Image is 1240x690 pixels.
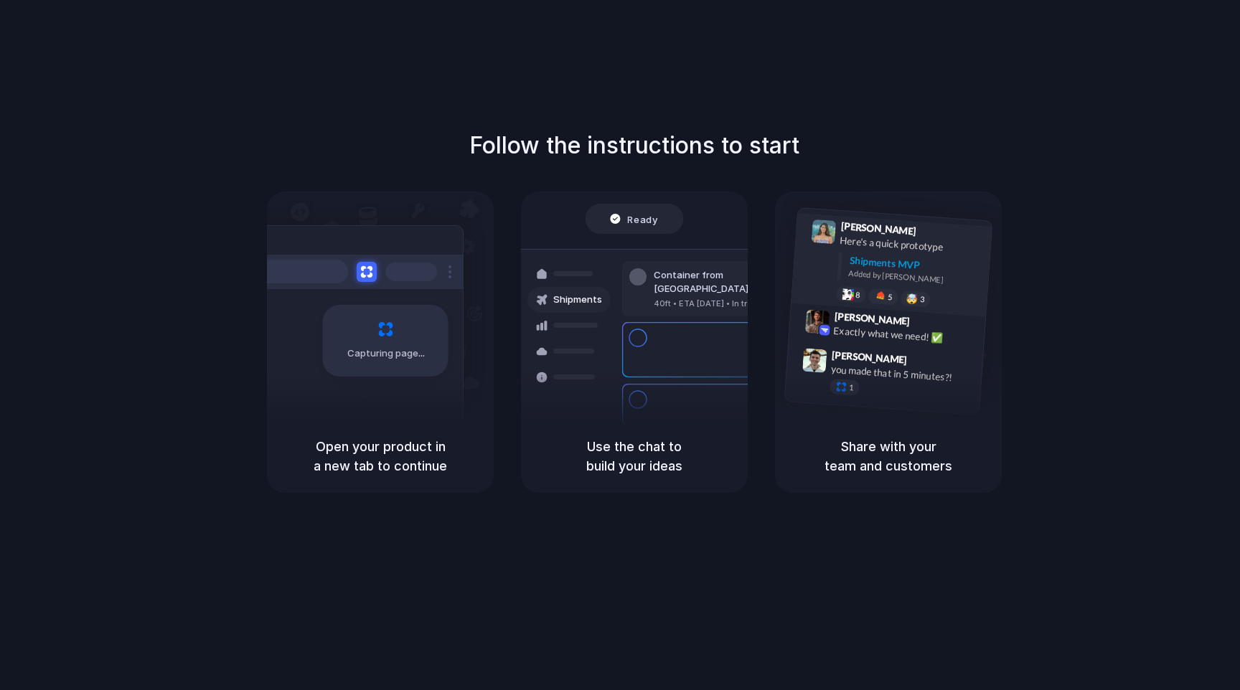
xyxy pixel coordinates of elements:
[911,354,941,371] span: 9:47 AM
[469,128,799,163] h1: Follow the instructions to start
[840,218,916,239] span: [PERSON_NAME]
[840,233,983,257] div: Here's a quick prototype
[833,323,977,347] div: Exactly what we need! ✅
[553,293,602,307] span: Shipments
[792,437,985,476] h5: Share with your team and customers
[855,290,860,298] span: 8
[347,346,427,361] span: Capturing page
[914,315,944,332] span: 9:42 AM
[654,268,809,296] div: Container from [GEOGRAPHIC_DATA]
[906,293,919,304] div: 🤯
[284,437,476,476] h5: Open your product in a new tab to continue
[848,268,980,288] div: Added by [PERSON_NAME]
[920,296,925,303] span: 3
[628,212,658,226] span: Ready
[849,253,982,277] div: Shipments MVP
[921,225,950,242] span: 9:41 AM
[849,384,854,392] span: 1
[888,293,893,301] span: 5
[834,308,910,329] span: [PERSON_NAME]
[832,346,908,367] span: [PERSON_NAME]
[654,298,809,310] div: 40ft • ETA [DATE] • In transit
[830,361,974,386] div: you made that in 5 minutes?!
[538,437,731,476] h5: Use the chat to build your ideas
